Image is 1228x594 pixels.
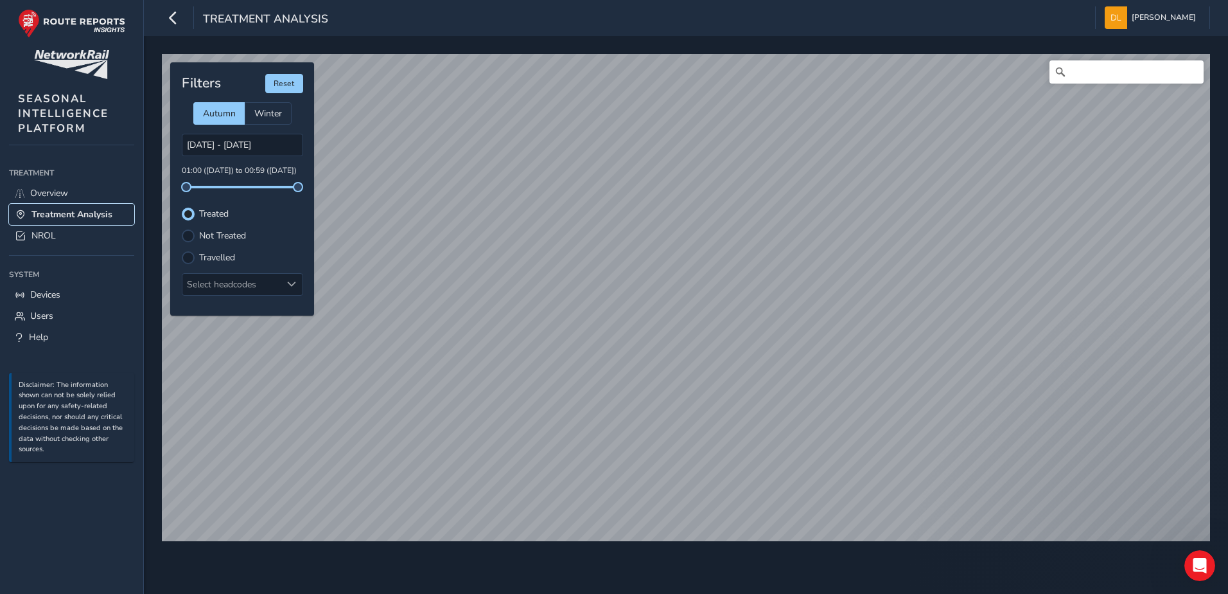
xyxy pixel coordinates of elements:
[1105,6,1127,29] img: diamond-layout
[1049,60,1204,84] input: Search
[199,231,246,240] label: Not Treated
[9,305,134,327] a: Users
[254,107,282,120] span: Winter
[199,253,235,262] label: Travelled
[18,91,109,136] span: SEASONAL INTELLIGENCE PLATFORM
[182,165,303,177] p: 01:00 ([DATE]) to 00:59 ([DATE])
[265,74,303,93] button: Reset
[182,274,281,295] div: Select headcodes
[203,107,236,120] span: Autumn
[9,163,134,183] div: Treatment
[31,230,56,242] span: NROL
[203,11,328,29] span: Treatment Analysis
[1184,550,1215,581] iframe: Intercom live chat
[1132,6,1196,29] span: [PERSON_NAME]
[34,50,109,79] img: customer logo
[30,310,53,322] span: Users
[9,225,134,246] a: NROL
[19,380,128,456] p: Disclaimer: The information shown can not be solely relied upon for any safety-related decisions,...
[1105,6,1200,29] button: [PERSON_NAME]
[193,102,245,125] div: Autumn
[30,187,68,199] span: Overview
[29,331,48,343] span: Help
[182,75,221,91] h4: Filters
[30,289,60,301] span: Devices
[18,9,125,38] img: rr logo
[199,210,229,219] label: Treated
[162,54,1210,541] canvas: Map
[31,208,112,221] span: Treatment Analysis
[9,284,134,305] a: Devices
[9,183,134,204] a: Overview
[9,204,134,225] a: Treatment Analysis
[245,102,292,125] div: Winter
[9,327,134,348] a: Help
[9,265,134,284] div: System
